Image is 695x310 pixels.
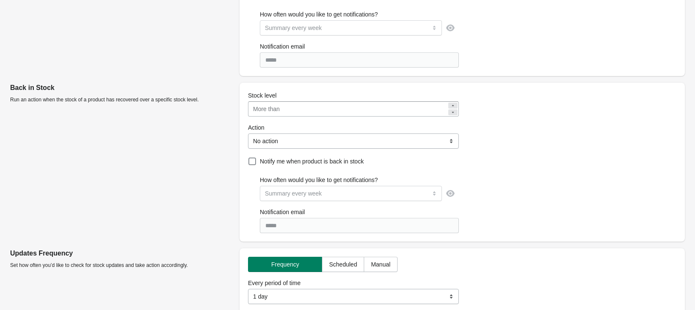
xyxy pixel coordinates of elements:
[329,261,357,268] span: Scheduled
[248,280,301,286] span: Every period of time
[260,43,305,50] span: Notification email
[322,257,364,272] button: Scheduled
[248,124,264,131] span: Action
[10,96,233,103] p: Run an action when the stock of a product has recovered over a specific stock level.
[371,261,390,268] span: Manual
[253,104,280,114] div: More than
[260,158,364,165] span: Notify me when product is back in stock
[248,257,322,272] button: Frequency
[260,209,305,215] span: Notification email
[248,92,277,99] span: Stock level
[10,262,233,269] p: Set how often you’d like to check for stock updates and take action accordingly.
[10,83,233,93] p: Back in Stock
[364,257,398,272] button: Manual
[10,248,233,258] p: Updates Frequency
[260,11,378,18] span: How often would you like to get notifications?
[271,261,299,268] span: Frequency
[260,177,378,183] span: How often would you like to get notifications?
